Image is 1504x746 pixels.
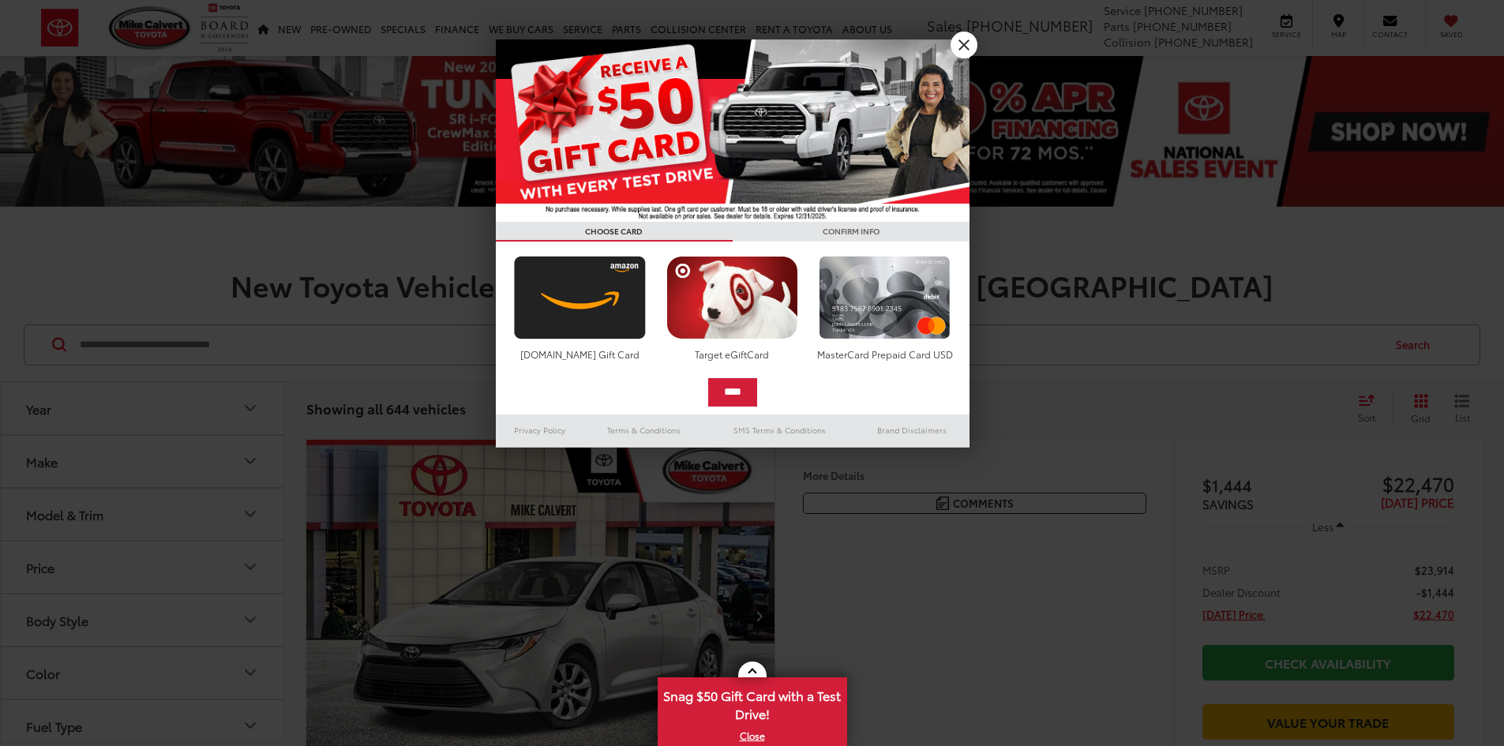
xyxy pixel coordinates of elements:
a: Brand Disclaimers [854,421,970,440]
img: mastercard.png [815,256,955,339]
div: MasterCard Prepaid Card USD [815,347,955,361]
h3: CHOOSE CARD [496,222,733,242]
div: Target eGiftCard [662,347,802,361]
img: 55838_top_625864.jpg [496,39,970,222]
div: [DOMAIN_NAME] Gift Card [510,347,650,361]
span: Snag $50 Gift Card with a Test Drive! [659,679,846,727]
img: amazoncard.png [510,256,650,339]
h3: CONFIRM INFO [733,222,970,242]
a: Terms & Conditions [583,421,704,440]
a: Privacy Policy [496,421,584,440]
img: targetcard.png [662,256,802,339]
a: SMS Terms & Conditions [705,421,854,440]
